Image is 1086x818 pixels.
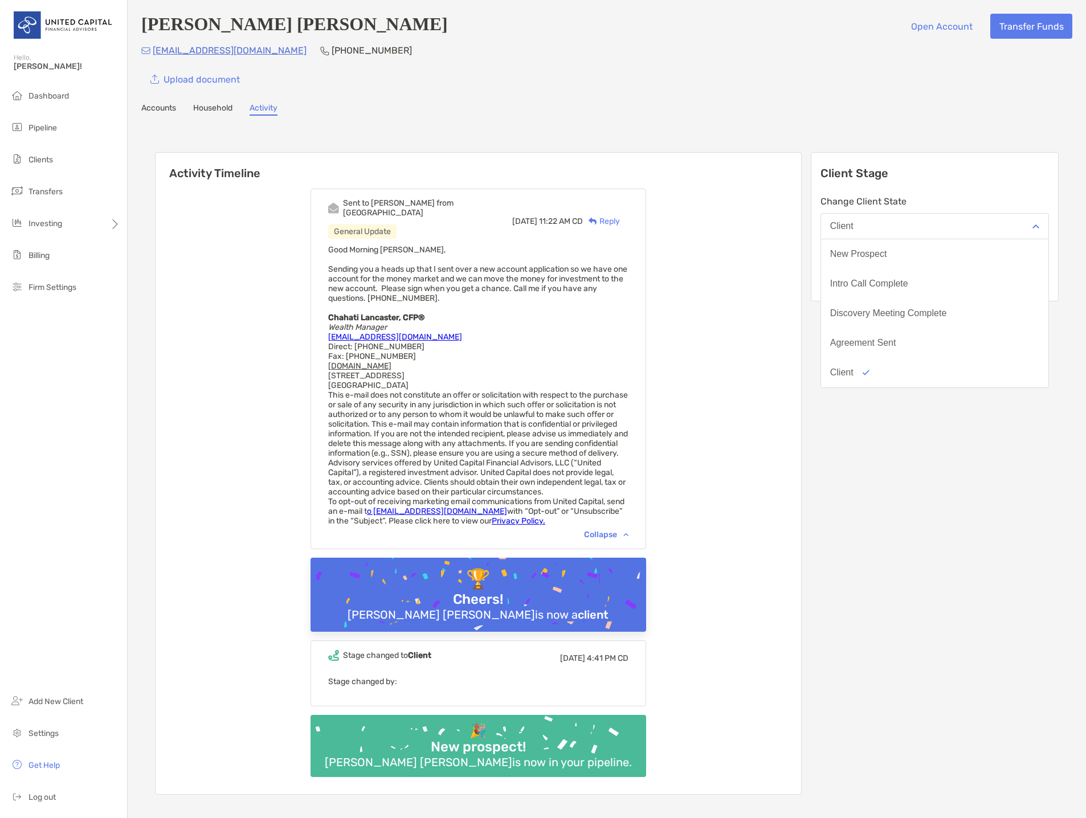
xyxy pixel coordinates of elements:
[821,298,1048,328] button: Discovery Meeting Complete
[465,723,491,739] div: 🎉
[584,530,628,539] div: Collapse
[343,608,613,621] div: [PERSON_NAME] [PERSON_NAME] is now a
[462,568,495,591] div: 🏆
[902,14,981,39] button: Open Account
[153,43,307,58] p: [EMAIL_ADDRESS][DOMAIN_NAME]
[10,216,24,230] img: investing icon
[250,103,277,116] a: Activity
[587,653,628,663] span: 4:41 PM CD
[193,103,232,116] a: Household
[367,506,507,516] a: o [EMAIL_ADDRESS][DOMAIN_NAME]
[10,790,24,803] img: logout icon
[141,67,248,92] a: Upload document
[28,187,63,197] span: Transfers
[448,591,508,608] div: Cheers!
[10,88,24,102] img: dashboard icon
[10,694,24,707] img: add_new_client icon
[821,269,1048,298] button: Intro Call Complete
[408,651,431,660] b: Client
[311,558,646,656] img: Confetti
[328,322,387,332] em: Wealth Manager
[10,280,24,293] img: firm-settings icon
[830,249,887,259] div: New Prospect
[830,338,896,348] div: Agreement Sent
[830,367,854,378] div: Client
[14,5,113,46] img: United Capital Logo
[990,14,1072,39] button: Transfer Funds
[328,245,628,526] span: Good Morning [PERSON_NAME], Sending you a heads up that I sent over a new account application so ...
[28,251,50,260] span: Billing
[623,533,628,536] img: Chevron icon
[10,758,24,771] img: get-help icon
[28,91,69,101] span: Dashboard
[141,47,150,54] img: Email Icon
[328,650,339,661] img: Event icon
[150,75,159,84] img: button icon
[332,43,412,58] p: [PHONE_NUMBER]
[821,358,1048,387] button: Client
[141,14,448,39] h4: [PERSON_NAME] [PERSON_NAME]
[343,651,431,660] div: Stage changed to
[328,313,424,322] strong: Chahati Lancaster, CFP®
[830,279,908,289] div: Intro Call Complete
[328,332,462,342] a: [EMAIL_ADDRESS][DOMAIN_NAME]
[328,224,397,239] div: General Update
[10,248,24,261] img: billing icon
[583,215,620,227] div: Reply
[156,153,801,180] h6: Activity Timeline
[328,203,339,214] img: Event icon
[10,120,24,134] img: pipeline icon
[320,755,636,769] div: [PERSON_NAME] [PERSON_NAME] is now in your pipeline.
[10,726,24,739] img: settings icon
[589,218,597,225] img: Reply icon
[1032,224,1039,228] img: Open dropdown arrow
[28,283,76,292] span: Firm Settings
[141,103,176,116] a: Accounts
[14,62,120,71] span: [PERSON_NAME]!
[10,184,24,198] img: transfers icon
[28,155,53,165] span: Clients
[28,760,60,770] span: Get Help
[543,516,545,526] a: .
[28,697,83,706] span: Add New Client
[830,308,947,318] div: Discovery Meeting Complete
[328,361,391,371] u: [DOMAIN_NAME]
[863,370,869,375] img: Option icon
[28,792,56,802] span: Log out
[426,739,530,755] div: New prospect!
[311,715,646,768] img: Confetti
[328,674,628,689] p: Stage changed by:
[830,221,854,231] div: Client
[10,152,24,166] img: clients icon
[28,123,57,133] span: Pipeline
[821,239,1048,269] button: New Prospect
[512,216,537,226] span: [DATE]
[560,653,585,663] span: [DATE]
[578,608,609,621] b: client
[821,328,1048,358] button: Agreement Sent
[28,219,62,228] span: Investing
[820,213,1049,239] button: Client
[539,216,583,226] span: 11:22 AM CD
[820,194,1049,208] p: Change Client State
[492,516,543,526] a: Privacy Policy
[820,166,1049,181] p: Client Stage
[343,198,512,218] div: Sent to [PERSON_NAME] from [GEOGRAPHIC_DATA]
[320,46,329,55] img: Phone Icon
[28,729,59,738] span: Settings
